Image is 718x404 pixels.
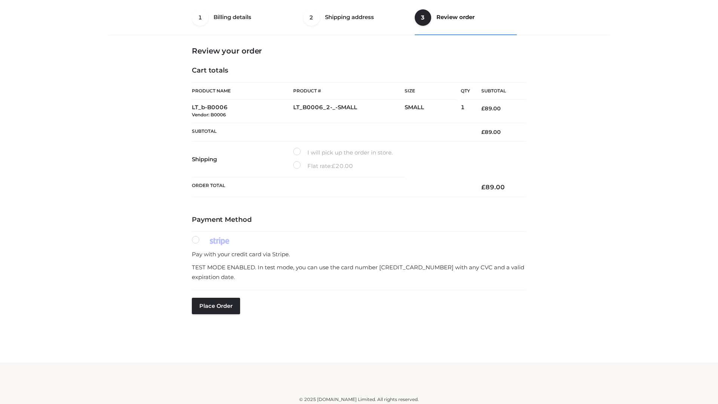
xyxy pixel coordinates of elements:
bdi: 89.00 [481,129,501,135]
button: Place order [192,298,240,314]
h3: Review your order [192,46,526,55]
td: LT_B0006_2-_-SMALL [293,100,405,123]
label: Flat rate: [293,161,353,171]
h4: Cart totals [192,67,526,75]
p: Pay with your credit card via Stripe. [192,250,526,259]
bdi: 89.00 [481,183,505,191]
span: £ [481,105,485,112]
th: Qty [461,82,470,100]
small: Vendor: B0006 [192,112,226,117]
th: Shipping [192,141,293,177]
span: £ [481,129,485,135]
th: Product Name [192,82,293,100]
th: Order Total [192,177,470,197]
td: 1 [461,100,470,123]
div: © 2025 [DOMAIN_NAME] Limited. All rights reserved. [111,396,607,403]
p: TEST MODE ENABLED. In test mode, you can use the card number [CREDIT_CARD_NUMBER] with any CVC an... [192,263,526,282]
span: £ [332,162,335,169]
h4: Payment Method [192,216,526,224]
th: Subtotal [470,83,526,100]
bdi: 20.00 [332,162,353,169]
th: Size [405,83,457,100]
label: I will pick up the order in store. [293,148,393,157]
th: Subtotal [192,123,470,141]
bdi: 89.00 [481,105,501,112]
span: £ [481,183,485,191]
td: LT_b-B0006 [192,100,293,123]
th: Product # [293,82,405,100]
td: SMALL [405,100,461,123]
